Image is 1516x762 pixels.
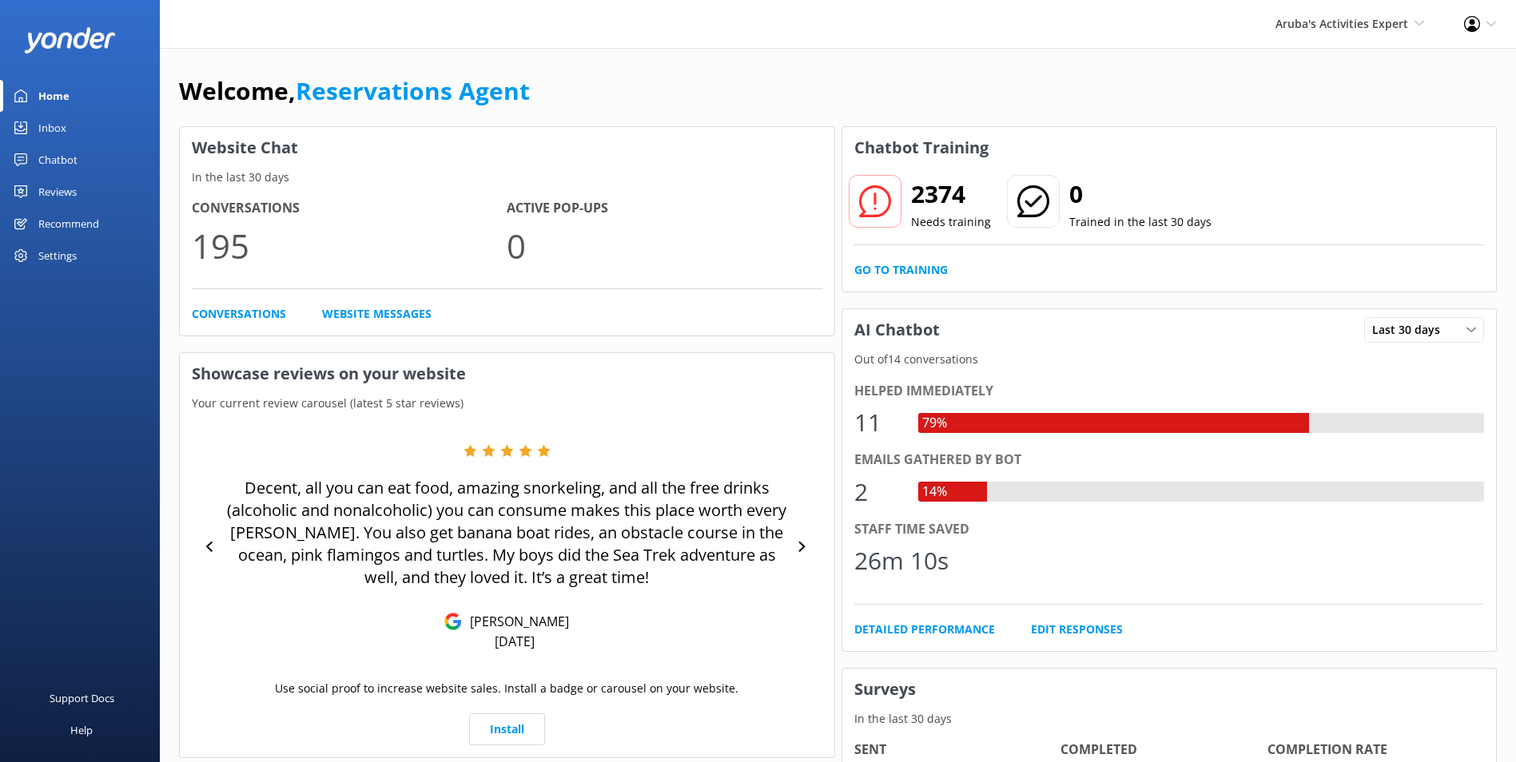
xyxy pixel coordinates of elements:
h3: Website Chat [180,127,834,169]
a: Go to Training [854,261,948,279]
p: [PERSON_NAME] [462,613,569,630]
h3: Surveys [842,669,1497,710]
div: 11 [854,403,902,442]
p: Out of 14 conversations [842,351,1497,368]
div: Support Docs [50,682,114,714]
span: Aruba's Activities Expert [1275,16,1408,31]
p: Trained in the last 30 days [1069,213,1212,231]
div: Help [70,714,93,746]
p: Use social proof to increase website sales. Install a badge or carousel on your website. [275,680,738,697]
a: Detailed Performance [854,621,995,638]
p: Your current review carousel (latest 5 star reviews) [180,395,834,412]
div: Reviews [38,176,77,208]
a: Conversations [192,305,286,323]
h3: Showcase reviews on your website [180,353,834,395]
img: yonder-white-logo.png [24,27,116,54]
h4: Completed [1060,740,1267,760]
div: Recommend [38,208,99,240]
a: Website Messages [322,305,432,323]
div: 26m 10s [854,542,949,580]
p: In the last 30 days [180,169,834,186]
h4: Completion Rate [1267,740,1474,760]
div: Inbox [38,112,66,144]
div: Settings [38,240,77,272]
p: 0 [507,219,822,272]
h2: 0 [1069,175,1212,213]
a: Reservations Agent [296,74,530,107]
span: Last 30 days [1372,321,1450,339]
h4: Active Pop-ups [507,198,822,219]
h3: Chatbot Training [842,127,1001,169]
div: Chatbot [38,144,78,176]
h1: Welcome, [179,72,530,110]
a: Install [469,713,545,745]
p: [DATE] [495,633,535,650]
h3: AI Chatbot [842,309,952,351]
div: 14% [918,482,951,502]
h4: Sent [854,740,1061,760]
a: Edit Responses [1031,621,1123,638]
div: Helped immediately [854,381,1485,402]
div: Home [38,80,70,112]
div: Staff time saved [854,519,1485,540]
p: In the last 30 days [842,710,1497,728]
div: 79% [918,413,951,434]
div: 2 [854,473,902,511]
p: Needs training [911,213,991,231]
p: 195 [192,219,507,272]
img: Google Reviews [444,613,462,630]
p: Decent, all you can eat food, amazing snorkeling, and all the free drinks (alcoholic and nonalcoh... [224,477,790,589]
h2: 2374 [911,175,991,213]
h4: Conversations [192,198,507,219]
div: Emails gathered by bot [854,450,1485,470]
